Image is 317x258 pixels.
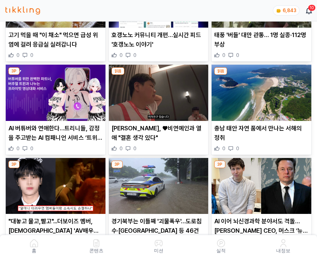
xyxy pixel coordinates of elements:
[120,52,123,59] span: 0
[5,64,106,155] div: 3P AI 버튜버와 연애한다…트리니들, 감정을 주고받는 AI 컴패니언 서비스 ‘트위브’ 출시 AI 버튜버와 연애한다…트리니들, 감정을 주고받는 AI 컴패니언 서비스 ‘트위브’...
[32,247,36,254] p: 홈
[276,8,281,13] img: coin
[112,217,206,235] p: 경기북부는 이틀째 '괴물폭우'…도로침수·[GEOGRAPHIC_DATA] 등 46건
[214,67,227,75] div: 읽음
[112,124,206,142] p: [PERSON_NAME], ♥비연예인과 열애 "결혼 생각 있다"
[8,217,103,235] p: "대놓고 물고,빨고"...더보이즈 멤버, [DEMOGRAPHIC_DATA] 'AV배우와 부적절한 만남' 사안 심각해 '소속사도 손절'
[273,5,298,15] a: coin 6,843
[108,158,209,248] div: 3P 경기북부는 이틀째 '괴물폭우'…도로침수·싱크홀 등 46건 경기북부는 이틀째 '괴물폭우'…도로침수·[GEOGRAPHIC_DATA] 등 46건 0 0
[222,145,225,152] span: 0
[8,30,103,49] p: 고기 먹을 때 "이 채소" 먹으면 급성 위염에 걸려 응급실 실려갑니다
[155,239,163,247] img: 미션
[236,52,239,59] span: 0
[214,30,309,49] p: 태풍 '버들' 대만 관통… 1명 실종·112명 부상
[109,65,209,121] img: 곽튜브, ♥비연예인과 열애 "결혼 생각 있다"
[127,238,190,255] button: 미션
[30,239,38,247] img: 홈
[8,124,103,142] p: AI 버튜버와 연애한다…트리니들, 감정을 주고받는 AI 컴패니언 서비스 ‘트위브’ 출시
[112,67,124,75] div: 읽음
[212,158,311,214] img: AI 이어 뇌신경과학 분야서도 격돌…알트만 CEO, 머스크 ‘뉴럴링크’에 도전장
[89,247,103,254] p: 콘텐츠
[214,124,309,142] p: 충남 태안 자연 품에서 만나는 서해의 정취
[5,158,106,248] div: 3P "대놓고 물고,빨고"...더보이즈 멤버, 일본 'AV배우와 부적절한 만남' 사안 심각해 '소속사도 손절' "대놓고 물고,빨고"...더보이즈 멤버, [DEMOGRAPHIC...
[112,30,206,49] p: 호갱노노 커뮤니티 개편…실시간 피드 '호갱노노 이야기'
[214,217,309,235] p: AI 이어 뇌신경과학 분야서도 격돌…[PERSON_NAME] CEO, 머스크 ‘뉴럴링크’에 도전장
[6,158,105,214] img: "대놓고 물고,빨고"...더보이즈 멤버, 일본 'AV배우와 부적절한 만남' 사안 심각해 '소속사도 손절'
[17,145,20,152] span: 0
[109,158,209,214] img: 경기북부는 이틀째 '괴물폭우'…도로침수·싱크홀 등 46건
[217,239,225,247] img: 실적
[236,145,239,152] span: 0
[190,238,252,255] a: 실적
[216,247,226,254] p: 실적
[8,67,20,75] div: 3P
[92,239,100,247] img: 콘텐츠
[30,52,33,59] span: 0
[211,64,312,155] div: 읽음 충남 태안 자연 품에서 만나는 서해의 정취 충남 태안 자연 품에서 만나는 서해의 정취 0 0
[222,52,225,59] span: 0
[283,8,296,13] span: 6,843
[5,6,40,14] img: 티끌링
[212,65,311,121] img: 충남 태안 자연 품에서 만나는 서해의 정취
[133,145,136,152] span: 0
[17,52,20,59] span: 0
[3,238,65,255] a: 홈
[30,145,33,152] span: 0
[252,238,314,255] a: 내정보
[306,6,312,14] a: 10
[133,52,136,59] span: 0
[214,161,225,168] div: 3P
[120,145,123,152] span: 0
[276,247,290,254] p: 내정보
[8,161,20,168] div: 3P
[308,5,315,11] div: 10
[6,65,105,121] img: AI 버튜버와 연애한다…트리니들, 감정을 주고받는 AI 컴패니언 서비스 ‘트위브’ 출시
[211,158,312,248] div: 3P AI 이어 뇌신경과학 분야서도 격돌…알트만 CEO, 머스크 ‘뉴럴링크’에 도전장 AI 이어 뇌신경과학 분야서도 격돌…[PERSON_NAME] CEO, 머스크 ‘뉴럴링크’...
[279,239,287,247] img: 내정보
[112,161,123,168] div: 3P
[154,247,163,254] p: 미션
[65,238,127,255] a: 콘텐츠
[108,64,209,155] div: 읽음 곽튜브, ♥비연예인과 열애 "결혼 생각 있다" [PERSON_NAME], ♥비연예인과 열애 "결혼 생각 있다" 0 0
